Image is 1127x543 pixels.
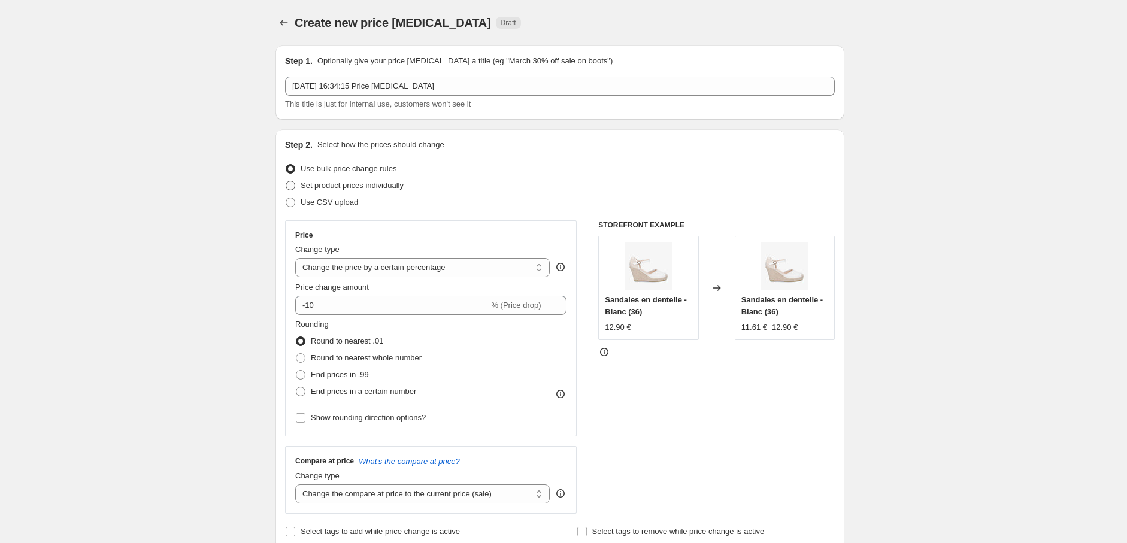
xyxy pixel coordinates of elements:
span: End prices in a certain number [311,387,416,396]
span: Round to nearest whole number [311,353,422,362]
span: 11.61 € [741,323,767,332]
p: Optionally give your price [MEDICAL_DATA] a title (eg "March 30% off sale on boots") [317,55,613,67]
div: help [555,487,566,499]
h2: Step 2. [285,139,313,151]
span: End prices in .99 [311,370,369,379]
span: 12.90 € [772,323,798,332]
span: Price change amount [295,283,369,292]
span: Select tags to add while price change is active [301,527,460,536]
input: 30% off holiday sale [285,77,835,96]
h6: STOREFRONT EXAMPLE [598,220,835,230]
h3: Compare at price [295,456,354,466]
button: Price change jobs [275,14,292,31]
span: Create new price [MEDICAL_DATA] [295,16,491,29]
span: Sandales en dentelle - Blanc (36) [741,295,823,316]
div: help [555,261,566,273]
span: This title is just for internal use, customers won't see it [285,99,471,108]
span: Use CSV upload [301,198,358,207]
span: Sandales en dentelle - Blanc (36) [605,295,687,316]
span: Rounding [295,320,329,329]
span: Show rounding direction options? [311,413,426,422]
span: Change type [295,245,340,254]
span: Round to nearest .01 [311,336,383,345]
span: Use bulk price change rules [301,164,396,173]
span: Draft [501,18,516,28]
img: 10-15_MARY-216-1_80x.jpg [761,242,808,290]
span: % (Price drop) [491,301,541,310]
p: Select how the prices should change [317,139,444,151]
span: Change type [295,471,340,480]
img: 10-15_MARY-216-1_80x.jpg [625,242,672,290]
button: What's the compare at price? [359,457,460,466]
h2: Step 1. [285,55,313,67]
h3: Price [295,230,313,240]
span: Select tags to remove while price change is active [592,527,765,536]
span: 12.90 € [605,323,631,332]
input: -15 [295,296,489,315]
span: Set product prices individually [301,181,404,190]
